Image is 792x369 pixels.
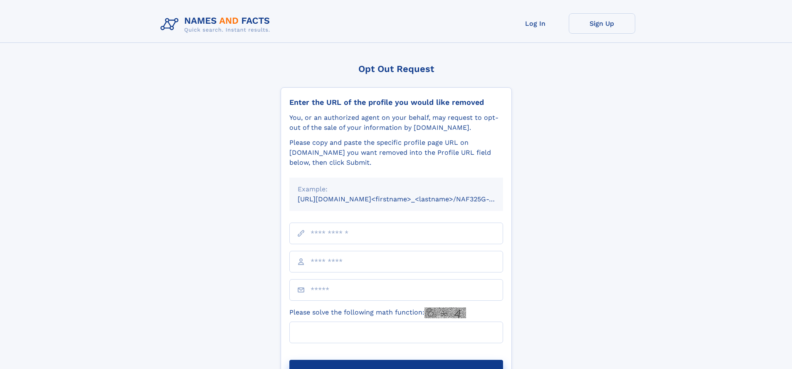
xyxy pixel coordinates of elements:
[289,98,503,107] div: Enter the URL of the profile you would like removed
[289,138,503,168] div: Please copy and paste the specific profile page URL on [DOMAIN_NAME] you want removed into the Pr...
[298,195,519,203] small: [URL][DOMAIN_NAME]<firstname>_<lastname>/NAF325G-xxxxxxxx
[298,184,495,194] div: Example:
[569,13,635,34] a: Sign Up
[157,13,277,36] img: Logo Names and Facts
[281,64,512,74] div: Opt Out Request
[289,307,466,318] label: Please solve the following math function:
[502,13,569,34] a: Log In
[289,113,503,133] div: You, or an authorized agent on your behalf, may request to opt-out of the sale of your informatio...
